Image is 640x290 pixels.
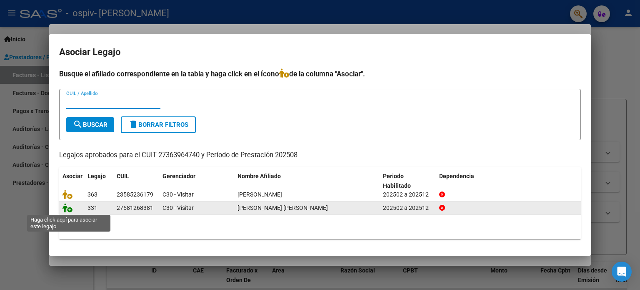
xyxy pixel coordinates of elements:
[383,203,432,213] div: 202502 a 202512
[113,167,159,195] datatable-header-cell: CUIL
[380,167,436,195] datatable-header-cell: Periodo Habilitado
[162,191,194,198] span: C30 - Visitar
[383,190,432,199] div: 202502 a 202512
[237,191,282,198] span: HAUEISEN DANTE NICOLAS
[121,116,196,133] button: Borrar Filtros
[73,119,83,129] mat-icon: search
[87,191,97,198] span: 363
[66,117,114,132] button: Buscar
[73,121,107,129] span: Buscar
[237,204,328,211] span: CANTERO MUÑOZ GIANNA LUJAN
[59,150,581,161] p: Legajos aprobados para el CUIT 27363964740 y Período de Prestación 202508
[612,262,632,282] div: Open Intercom Messenger
[117,173,129,179] span: CUIL
[234,167,380,195] datatable-header-cell: Nombre Afiliado
[59,68,581,79] h4: Busque el afiliado correspondiente en la tabla y haga click en el ícono de la columna "Asociar".
[59,44,581,60] h2: Asociar Legajo
[383,173,411,189] span: Periodo Habilitado
[87,173,106,179] span: Legajo
[117,203,153,213] div: 27581268381
[162,204,194,211] span: C30 - Visitar
[62,173,82,179] span: Asociar
[439,173,474,179] span: Dependencia
[59,167,84,195] datatable-header-cell: Asociar
[159,167,234,195] datatable-header-cell: Gerenciador
[117,190,153,199] div: 23585236179
[436,167,581,195] datatable-header-cell: Dependencia
[162,173,195,179] span: Gerenciador
[59,218,581,239] div: 2 registros
[128,121,188,129] span: Borrar Filtros
[128,119,138,129] mat-icon: delete
[237,173,281,179] span: Nombre Afiliado
[84,167,113,195] datatable-header-cell: Legajo
[87,204,97,211] span: 331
